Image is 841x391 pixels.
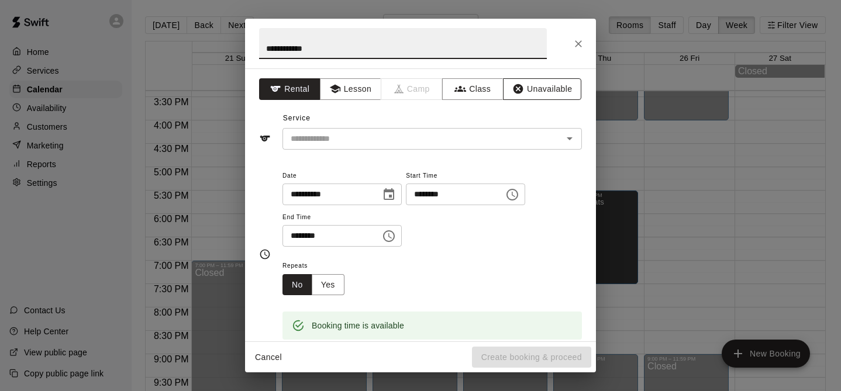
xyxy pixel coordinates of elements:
[282,258,354,274] span: Repeats
[250,347,287,368] button: Cancel
[320,78,381,100] button: Lesson
[406,168,525,184] span: Start Time
[282,274,344,296] div: outlined button group
[377,224,401,248] button: Choose time, selected time is 7:30 PM
[501,183,524,206] button: Choose time, selected time is 6:30 PM
[259,133,271,144] svg: Service
[282,210,402,226] span: End Time
[312,315,404,336] div: Booking time is available
[568,33,589,54] button: Close
[377,183,401,206] button: Choose date, selected date is Sep 26, 2025
[259,78,320,100] button: Rental
[282,274,312,296] button: No
[381,78,443,100] span: Camps can only be created in the Services page
[503,78,581,100] button: Unavailable
[312,274,344,296] button: Yes
[561,130,578,147] button: Open
[283,114,311,122] span: Service
[282,168,402,184] span: Date
[442,78,504,100] button: Class
[259,248,271,260] svg: Timing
